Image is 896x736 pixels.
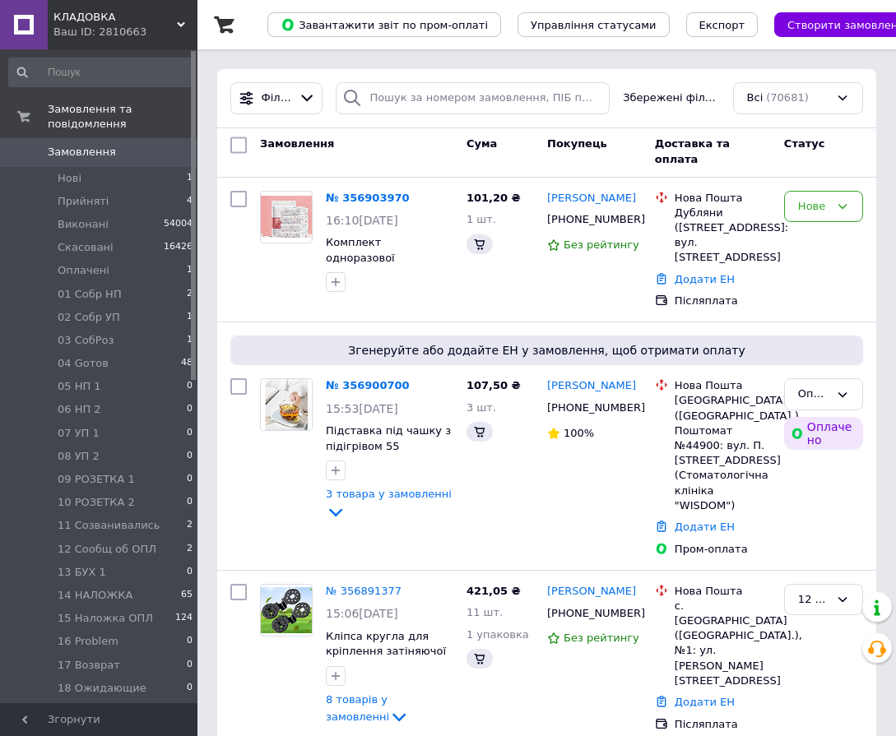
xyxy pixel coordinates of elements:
a: Додати ЕН [675,521,735,533]
span: 0 [187,565,193,580]
span: [PHONE_NUMBER] [547,607,645,619]
span: Покупець [547,138,607,150]
button: Експорт [686,12,759,37]
a: Фото товару [260,191,313,243]
span: Оплачені [58,263,109,278]
div: Нове [798,198,829,215]
span: Замовлення [260,138,334,150]
a: № 356900700 [326,379,410,391]
span: 13 БУХ 1 [58,565,106,580]
a: Фото товару [260,378,313,431]
span: 101,20 ₴ [467,192,521,204]
a: Фото товару [260,584,313,636]
span: 3 шт. [467,401,496,414]
span: 0 [187,681,193,696]
div: Нова Пошта [675,584,771,599]
a: № 356891377 [326,585,402,597]
span: [PHONE_NUMBER] [547,213,645,225]
span: 8 товарів у замовленні [326,693,389,723]
input: Пошук [8,58,194,87]
span: 14 НАЛОЖКА [58,588,132,603]
span: 16 Problem [58,634,118,649]
span: 2 [187,287,193,302]
span: 2 [187,542,193,557]
span: 06 НП 2 [58,402,101,417]
div: Нова Пошта [675,191,771,206]
div: Оплачено [784,417,863,450]
a: [PERSON_NAME] [547,191,636,206]
span: 0 [187,495,193,510]
div: Післяплата [675,294,771,308]
span: Без рейтингу [564,632,639,644]
span: КЛАДОВКА [53,10,177,25]
div: Нова Пошта [675,378,771,393]
span: 54004 [164,217,193,232]
span: (70681) [766,91,809,104]
a: Додати ЕН [675,696,735,708]
img: Фото товару [261,587,312,633]
span: [PHONE_NUMBER] [547,401,645,414]
span: 16426 [164,240,193,255]
a: [PERSON_NAME] [547,584,636,599]
div: 12 Сообщ об ОПЛ [798,591,829,609]
div: Пром-оплата [675,542,771,557]
a: 3 товара у замовленні [326,488,452,517]
span: 08 УП 2 [58,449,100,464]
span: 01 Cобр НП [58,287,122,302]
span: 1 шт. [467,213,496,225]
span: Статус [784,138,825,150]
span: 11 Созванивались [58,518,160,533]
span: 0 [187,634,193,649]
div: Дубляни ([STREET_ADDRESS]: вул. [STREET_ADDRESS] [675,206,771,266]
span: Без рейтингу [564,238,639,251]
span: Управління статусами [531,19,657,31]
div: Оплачено [798,386,829,403]
span: 05 НП 1 [58,379,101,394]
span: Підставка під чашку з підігрівом 55 градусів, USB, Кладовка [326,424,451,483]
span: Нові [58,171,81,186]
span: 0 [187,426,193,441]
span: 10 РОЗЕТКА 2 [58,495,135,510]
span: 3 товара у замовленні [326,488,452,500]
span: 09 РОЗЕТКА 1 [58,472,135,487]
span: 0 [187,449,193,464]
span: 15:53[DATE] [326,402,398,415]
span: 11 шт. [467,606,503,618]
span: Згенеруйте або додайте ЕН у замовлення, щоб отримати оплату [237,342,857,359]
span: 421,05 ₴ [467,585,521,597]
span: 03 CобРоз [58,333,114,348]
a: Додати ЕН [675,273,735,285]
div: Післяплата [675,717,771,732]
span: 04 Gотов [58,356,109,371]
span: Доставка та оплата [655,138,730,166]
span: 16:10[DATE] [326,214,398,227]
span: 0 [187,472,193,487]
a: [PERSON_NAME] [547,378,636,394]
span: 48 [181,356,193,371]
span: Cума [467,138,497,150]
span: 2 [187,518,193,533]
span: 124 [175,611,193,626]
a: Комплект одноразової постільної білизни двоспальної (простирадло, наволочка, підковдра). [GEOGRAP... [326,236,442,371]
a: Кліпса кругла для кріплення затіняючої сітки, 100 шт/набір, Кладовка [326,630,446,688]
span: Скасовані [58,240,114,255]
span: 1 упаковка [467,628,529,641]
span: 12 Сообщ об ОПЛ [58,542,156,557]
span: 0 [187,379,193,394]
span: 1 [187,263,193,278]
span: 1 [187,333,193,348]
span: Збережені фільтри: [623,90,719,106]
span: 02 Cобр УП [58,310,120,325]
button: Управління статусами [518,12,670,37]
div: с. [GEOGRAPHIC_DATA] ([GEOGRAPHIC_DATA].), №1: ул. [PERSON_NAME][STREET_ADDRESS] [675,599,771,688]
div: Ваш ID: 2810663 [53,25,197,39]
div: [GEOGRAPHIC_DATA] ([GEOGRAPHIC_DATA].), Поштомат №44900: вул. П. [STREET_ADDRESS] (Стоматологічна... [675,393,771,513]
span: 1 [187,171,193,186]
span: Замовлення [48,145,116,160]
span: Замовлення та повідомлення [48,102,197,132]
a: 8 товарів у замовленні [326,693,409,723]
span: 18 Ожидающие [58,681,146,696]
span: 17 Возврат [58,658,120,673]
